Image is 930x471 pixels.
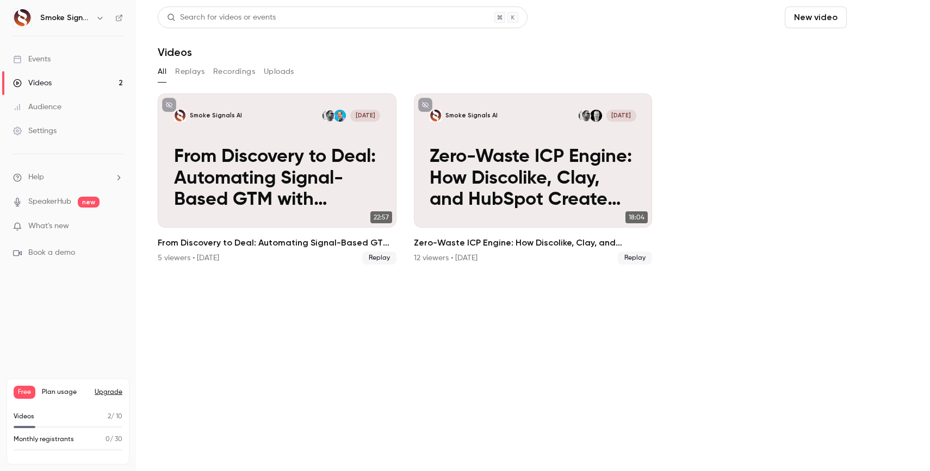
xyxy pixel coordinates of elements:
[414,93,653,265] li: Zero-Waste ICP Engine: How Discolike, Clay, and HubSpot Create ROI-Ready Audiences
[174,110,186,122] img: From Discovery to Deal: Automating Signal-Based GTM with Fathom + HubSpot
[28,221,69,232] span: What's new
[95,388,122,397] button: Upgrade
[414,93,653,265] a: Zero-Waste ICP Engine: How Discolike, Clay, and HubSpot Create ROI-Ready AudiencesSmoke Signals A...
[158,93,396,265] a: From Discovery to Deal: Automating Signal-Based GTM with Fathom + HubSpotSmoke Signals AIArlo Hil...
[213,63,255,80] button: Recordings
[590,110,602,122] img: George Rekouts
[158,93,908,265] ul: Videos
[851,7,908,28] button: Schedule
[42,388,88,397] span: Plan usage
[14,435,74,444] p: Monthly registrants
[323,110,334,122] img: Nick Zeckets
[625,211,648,223] span: 18:04
[430,147,636,211] p: Zero-Waste ICP Engine: How Discolike, Clay, and HubSpot Create ROI-Ready Audiences
[175,63,204,80] button: Replays
[28,196,71,208] a: SpeakerHub
[579,110,591,122] img: Nick Zeckets
[158,236,396,249] h2: From Discovery to Deal: Automating Signal-Based GTM with Fathom + HubSpot
[13,78,52,89] div: Videos
[78,197,100,208] span: new
[108,412,122,422] p: / 10
[430,110,442,122] img: Zero-Waste ICP Engine: How Discolike, Clay, and HubSpot Create ROI-Ready Audiences
[28,172,44,183] span: Help
[13,172,123,183] li: help-dropdown-opener
[418,98,432,112] button: unpublished
[158,46,192,59] h1: Videos
[14,9,31,27] img: Smoke Signals AI
[28,247,75,259] span: Book a demo
[785,7,847,28] button: New video
[167,12,276,23] div: Search for videos or events
[414,253,478,263] div: 12 viewers • [DATE]
[445,111,498,120] p: Smoke Signals AI
[606,110,636,122] span: [DATE]
[264,63,294,80] button: Uploads
[13,125,57,136] div: Settings
[370,211,392,223] span: 22:57
[158,93,396,265] li: From Discovery to Deal: Automating Signal-Based GTM with Fathom + HubSpot
[618,252,652,265] span: Replay
[13,102,61,112] div: Audience
[110,222,123,231] iframe: Noticeable Trigger
[106,436,110,443] span: 0
[40,12,91,23] h6: Smoke Signals AI
[414,236,653,249] h2: Zero-Waste ICP Engine: How Discolike, Clay, and HubSpot Create ROI-Ready Audiences
[158,7,908,464] section: Videos
[13,54,51,65] div: Events
[158,253,219,263] div: 5 viewers • [DATE]
[174,147,380,211] p: From Discovery to Deal: Automating Signal-Based GTM with Fathom + HubSpot
[106,435,122,444] p: / 30
[14,386,35,399] span: Free
[190,111,242,120] p: Smoke Signals AI
[362,252,396,265] span: Replay
[334,110,346,122] img: Arlo Hill
[158,63,166,80] button: All
[162,98,176,112] button: unpublished
[108,413,111,420] span: 2
[14,412,34,422] p: Videos
[350,110,380,122] span: [DATE]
